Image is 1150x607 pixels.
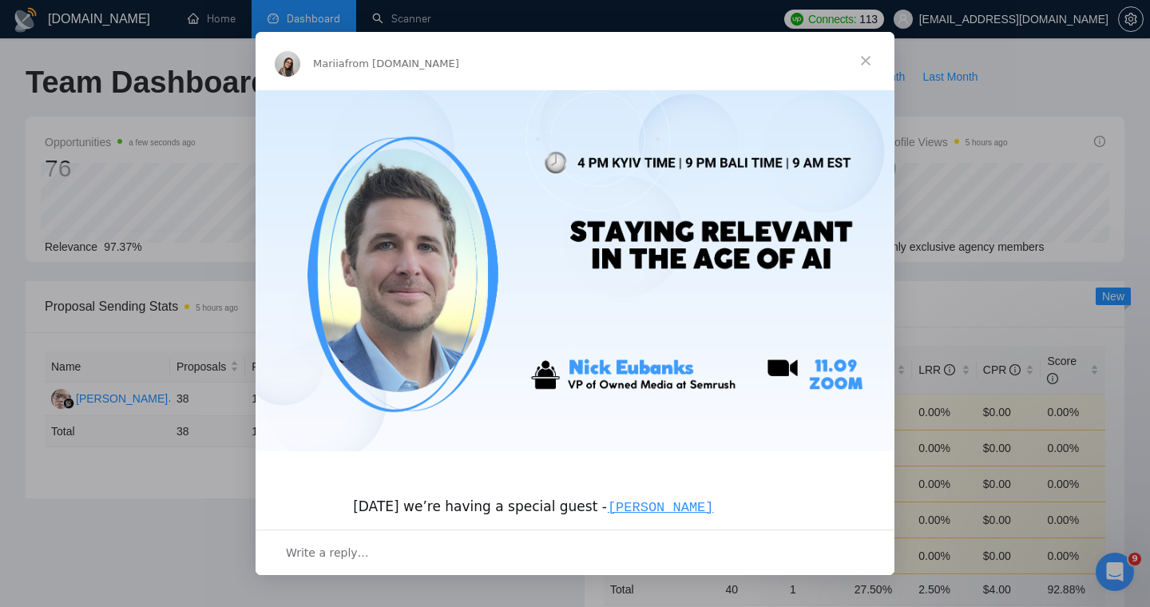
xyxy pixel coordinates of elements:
[275,51,300,77] img: Profile image for Mariia
[345,58,459,69] span: from [DOMAIN_NAME]
[607,499,715,516] code: [PERSON_NAME]
[313,58,345,69] span: Mariia
[837,32,894,89] span: Close
[353,478,797,518] div: [DATE] we’re having a special guest -
[607,498,715,514] a: [PERSON_NAME]
[286,542,369,563] span: Write a reply…
[256,530,894,575] div: Open conversation and reply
